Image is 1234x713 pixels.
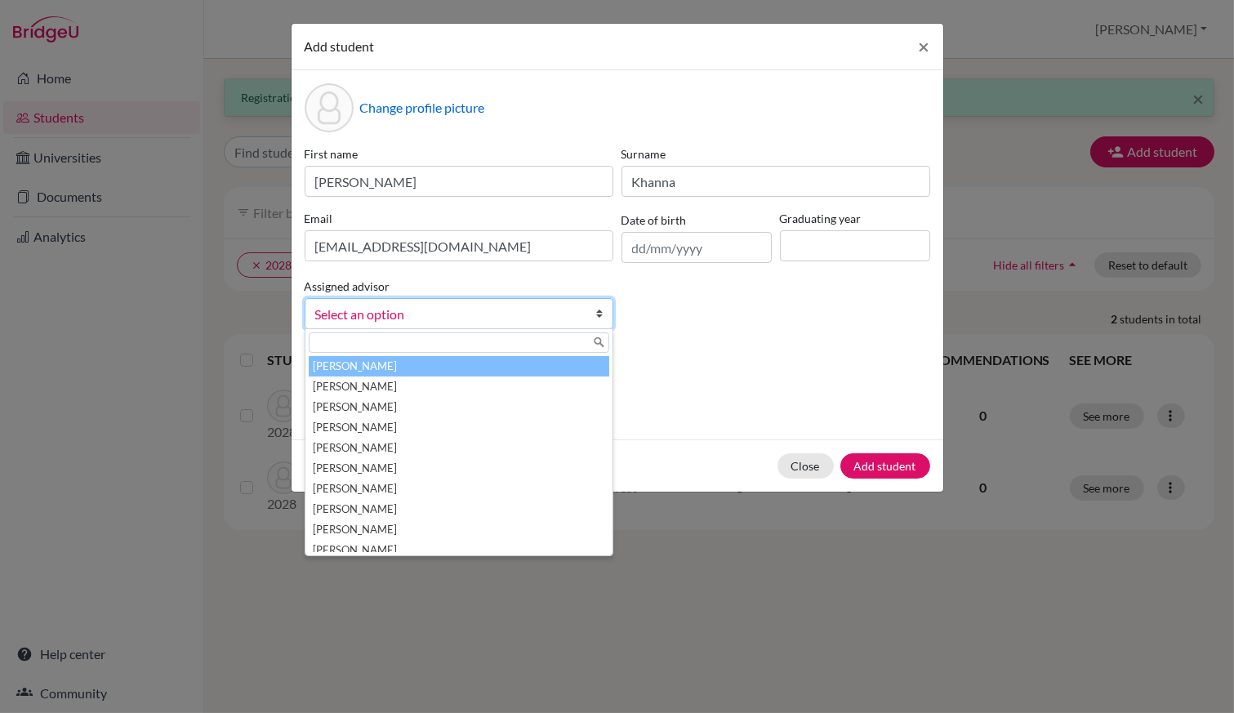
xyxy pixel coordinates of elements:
li: [PERSON_NAME] [309,397,609,417]
button: Close [906,24,943,69]
label: Date of birth [621,212,687,229]
li: [PERSON_NAME] [309,356,609,377]
li: [PERSON_NAME] [309,417,609,438]
li: [PERSON_NAME] [309,499,609,519]
li: [PERSON_NAME] [309,377,609,397]
span: × [919,34,930,58]
label: Graduating year [780,210,930,227]
li: [PERSON_NAME] [309,438,609,458]
span: Select an option [315,304,581,325]
li: [PERSON_NAME] [309,458,609,479]
label: Assigned advisor [305,278,390,295]
button: Add student [840,453,930,479]
div: Profile picture [305,83,354,132]
button: Close [777,453,834,479]
li: [PERSON_NAME] [309,540,609,560]
li: [PERSON_NAME] [309,519,609,540]
li: [PERSON_NAME] [309,479,609,499]
label: First name [305,145,613,163]
label: Email [305,210,613,227]
span: Add student [305,38,375,54]
input: dd/mm/yyyy [621,232,772,263]
label: Surname [621,145,930,163]
p: Parents [305,355,930,375]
